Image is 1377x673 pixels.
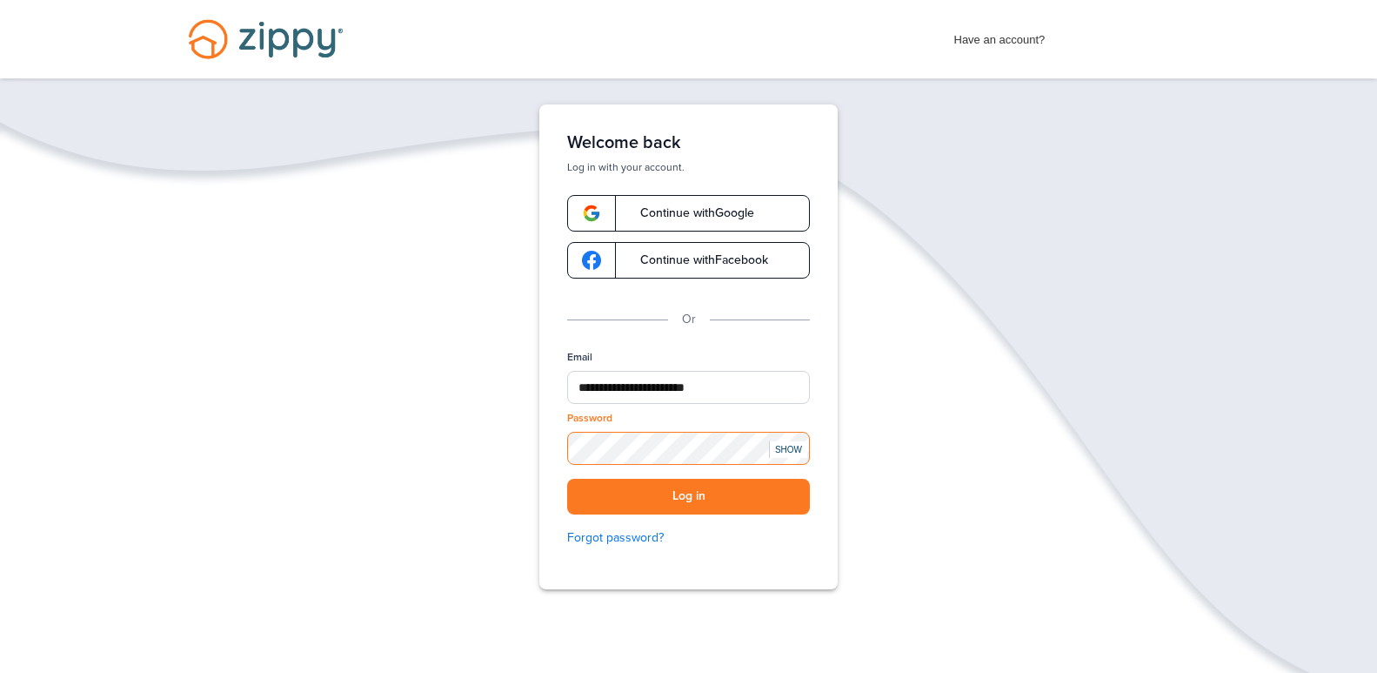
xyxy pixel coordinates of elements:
[582,204,601,223] img: google-logo
[567,479,810,515] button: Log in
[769,441,807,458] div: SHOW
[567,371,810,404] input: Email
[567,432,810,465] input: Password
[623,254,768,266] span: Continue with Facebook
[567,411,612,426] label: Password
[954,22,1046,50] span: Have an account?
[623,207,754,219] span: Continue with Google
[582,251,601,270] img: google-logo
[567,195,810,232] a: google-logoContinue withGoogle
[567,528,810,548] a: Forgot password?
[682,310,696,329] p: Or
[567,132,810,153] h1: Welcome back
[567,242,810,279] a: google-logoContinue withFacebook
[567,160,810,174] p: Log in with your account.
[567,350,592,365] label: Email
